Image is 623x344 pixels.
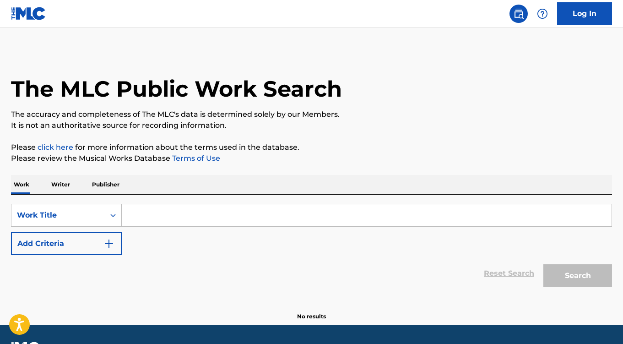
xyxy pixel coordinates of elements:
[17,210,99,221] div: Work Title
[38,143,73,152] a: click here
[170,154,220,163] a: Terms of Use
[89,175,122,194] p: Publisher
[513,8,524,19] img: search
[297,301,326,321] p: No results
[11,232,122,255] button: Add Criteria
[49,175,73,194] p: Writer
[11,75,342,103] h1: The MLC Public Work Search
[103,238,114,249] img: 9d2ae6d4665cec9f34b9.svg
[11,204,612,292] form: Search Form
[509,5,528,23] a: Public Search
[537,8,548,19] img: help
[577,300,623,344] iframe: Chat Widget
[557,2,612,25] a: Log In
[11,109,612,120] p: The accuracy and completeness of The MLC's data is determined solely by our Members.
[11,175,32,194] p: Work
[11,153,612,164] p: Please review the Musical Works Database
[11,7,46,20] img: MLC Logo
[533,5,552,23] div: Help
[11,142,612,153] p: Please for more information about the terms used in the database.
[11,120,612,131] p: It is not an authoritative source for recording information.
